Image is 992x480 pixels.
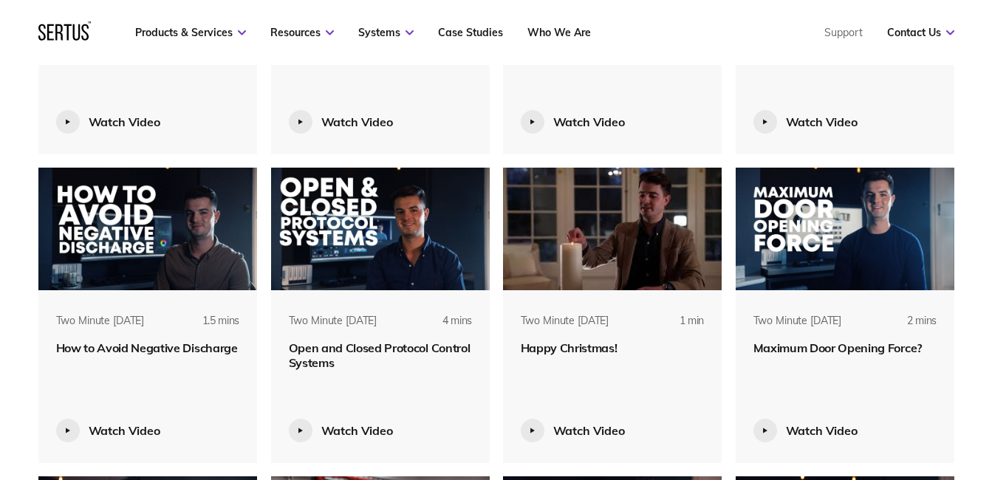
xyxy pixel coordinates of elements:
div: Two Minute [DATE] [289,314,377,329]
a: Support [824,26,863,39]
a: Products & Services [135,26,246,39]
span: Open and Closed Protocol Control Systems [289,340,471,370]
a: Case Studies [438,26,503,39]
a: Systems [358,26,414,39]
div: 4 mins [411,314,472,340]
div: Watch Video [553,423,625,438]
div: 1 min [643,314,704,340]
div: Watch Video [321,114,393,129]
div: Watch Video [321,423,393,438]
span: How to Avoid Negative Discharge [56,340,238,355]
div: Two Minute [DATE] [56,314,145,329]
div: 1.5 mins [178,314,239,340]
span: Happy Christmas! [521,340,618,355]
div: Watch Video [89,423,160,438]
a: Resources [270,26,334,39]
div: Two Minute [DATE] [521,314,609,329]
div: Watch Video [786,114,858,129]
div: Watch Video [553,114,625,129]
a: Contact Us [887,26,954,39]
div: Watch Video [89,114,160,129]
a: Who We Are [527,26,591,39]
iframe: Chat Widget [726,309,992,480]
